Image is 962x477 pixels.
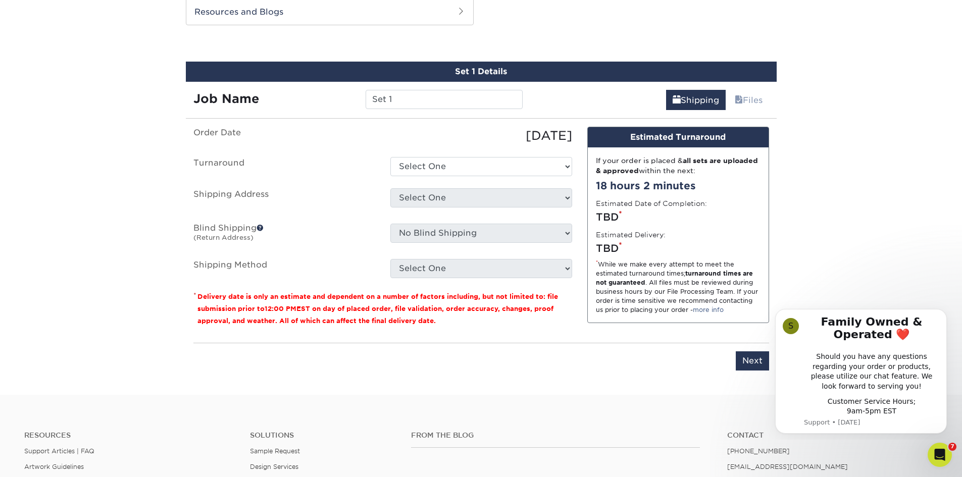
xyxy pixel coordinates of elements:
[736,351,769,370] input: Next
[666,90,726,110] a: Shipping
[193,91,259,106] strong: Job Name
[596,241,761,256] div: TBD
[727,447,790,455] a: [PHONE_NUMBER]
[411,431,700,440] h4: From the Blog
[186,188,383,211] label: Shipping Address
[24,431,235,440] h4: Resources
[596,230,666,240] label: Estimated Delivery:
[366,90,523,109] input: Enter a job name
[596,260,761,314] div: While we make every attempt to meet the estimated turnaround times; . All files must be reviewed ...
[728,90,769,110] a: Files
[250,463,298,470] a: Design Services
[735,95,743,105] span: files
[186,259,383,278] label: Shipping Method
[186,224,383,247] label: Blind Shipping
[250,431,396,440] h4: Solutions
[596,155,761,176] div: If your order is placed & within the next:
[928,443,952,467] iframe: Intercom live chat
[596,209,761,225] div: TBD
[186,62,777,82] div: Set 1 Details
[186,157,383,176] label: Turnaround
[588,127,769,147] div: Estimated Turnaround
[197,293,558,325] small: Delivery date is only an estimate and dependent on a number of factors including, but not limited...
[265,305,296,312] span: 12:00 PM
[186,127,383,145] label: Order Date
[727,463,848,470] a: [EMAIL_ADDRESS][DOMAIN_NAME]
[596,198,707,208] label: Estimated Date of Completion:
[383,127,580,145] div: [DATE]
[760,300,962,440] iframe: Intercom notifications message
[24,447,94,455] a: Support Articles | FAQ
[693,306,724,313] a: more info
[727,431,938,440] a: Contact
[948,443,956,451] span: 7
[596,178,761,193] div: 18 hours 2 minutes
[24,463,84,470] a: Artwork Guidelines
[673,95,681,105] span: shipping
[250,447,300,455] a: Sample Request
[596,270,753,286] strong: turnaround times are not guaranteed
[193,234,254,241] small: (Return Address)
